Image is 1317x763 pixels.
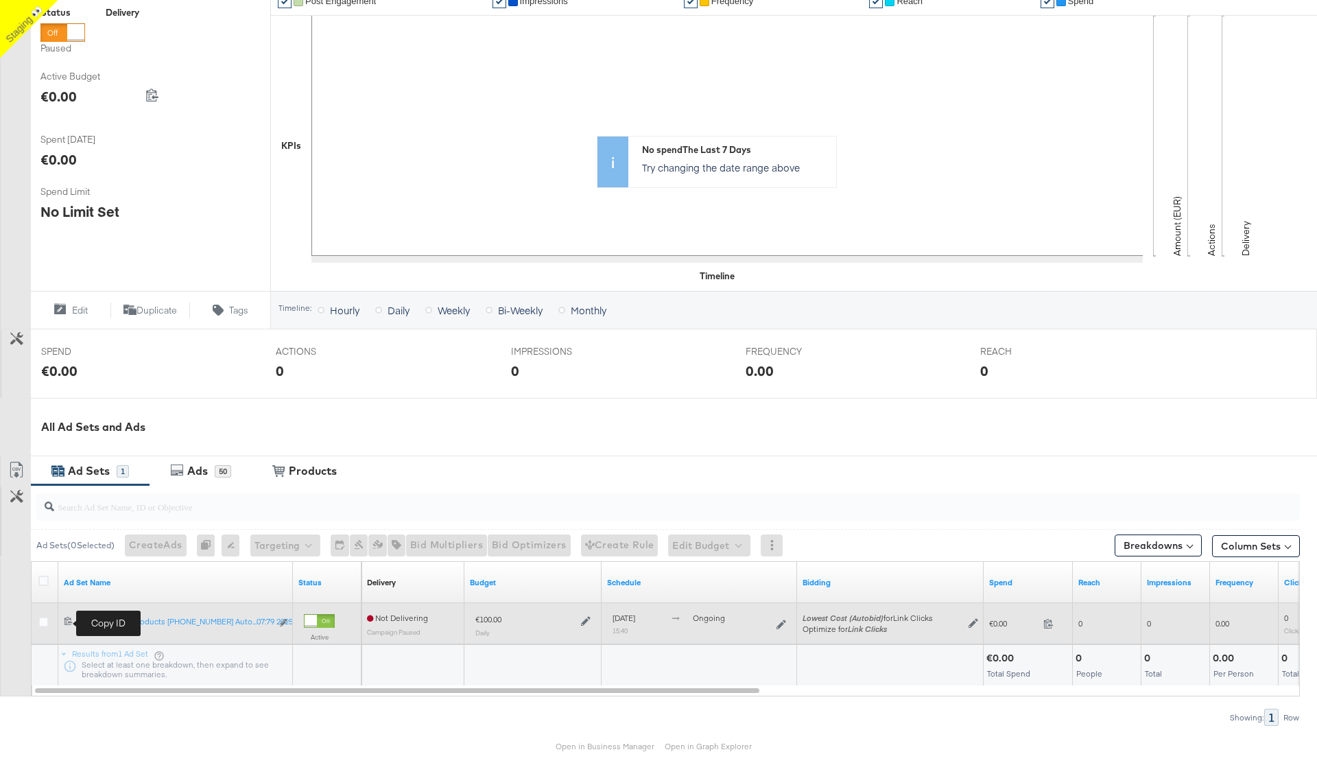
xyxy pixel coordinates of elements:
span: ongoing [693,613,725,623]
em: Lowest Cost (Autobid) [803,613,883,623]
span: Duplicate [137,304,177,317]
span: Spend Limit [40,185,143,198]
a: Shows the current budget of Ad Set. [470,577,596,588]
div: Delivery [367,577,396,588]
em: Link Clicks [848,624,887,634]
span: 0.00 [1215,618,1229,629]
div: Products [289,463,337,479]
div: Ad Sets [68,463,110,479]
div: 0 [980,361,988,381]
div: Status [40,6,85,19]
a: Shows the current state of your Ad Set. [298,577,356,588]
a: Shows your bid and optimisation settings for this Ad Set. [803,577,978,588]
span: 0 [1147,618,1151,629]
sub: Daily [475,629,490,637]
div: 0 [197,535,222,556]
span: Tags [229,304,248,317]
div: Row [1283,713,1300,723]
span: Daily [388,303,410,317]
div: 0 [1076,652,1086,665]
div: 0.00 [1213,652,1238,665]
span: 0 [1078,618,1082,629]
div: 0 [1144,652,1154,665]
span: Edit [72,304,88,317]
button: Column Sets [1212,535,1300,557]
div: Ad Sets ( 0 Selected) [36,539,115,552]
span: Per Person [1213,668,1254,679]
span: Total [1145,668,1162,679]
div: No Limit Set [40,202,119,222]
div: €0.00 [986,652,1018,665]
div: All Ad Sets and Ads [41,419,1317,435]
div: €0.00 [40,86,77,106]
span: FREQUENCY [746,345,849,358]
div: Timeline: [278,303,312,313]
div: 0.00 [746,361,774,381]
p: Try changing the date range above [642,161,829,174]
div: Ads [187,463,208,479]
a: Reflects the ability of your Ad Set to achieve delivery based on ad states, schedule and budget. [367,577,396,588]
div: €0.00 [41,361,78,381]
span: Total Spend [987,668,1030,679]
button: Duplicate [110,302,191,318]
input: Search Ad Set Name, ID or Objective [54,488,1184,515]
label: Active [304,633,335,642]
span: for Link Clicks [803,613,933,623]
span: Not Delivering [367,613,428,623]
sub: Campaign Paused [367,628,420,636]
button: Edit [30,302,110,318]
span: Monthly [571,303,606,317]
div: €100.00 [475,614,501,625]
span: 0 [1284,613,1288,623]
span: Spent [DATE] [40,133,143,146]
div: Delivery [106,6,139,19]
div: 1 [117,465,129,478]
span: REACH [980,345,1083,358]
span: People [1076,668,1102,679]
div: 50 [215,465,231,478]
a: Shows when your Ad Set is scheduled to deliver. [607,577,792,588]
a: The average number of times your ad was served to each person. [1215,577,1273,588]
span: Active Budget [40,70,143,83]
label: Paused [40,42,85,55]
div: 0 [511,361,519,381]
div: 0 [1281,652,1292,665]
div: Optimize for [803,624,933,635]
div: Showing: [1229,713,1264,723]
a: The number of people your ad was served to. [1078,577,1136,588]
a: Open in Business Manager [556,741,654,751]
a: 1 erwt45 US All Products [PHONE_NUMBER] Auto...07:79 2025 [76,616,272,631]
a: The number of times your ad was served. On mobile apps an ad is counted as served the first time ... [1147,577,1205,588]
span: Hourly [330,303,359,317]
div: 1 [1264,709,1279,726]
a: Your Ad Set name. [64,577,287,588]
div: No spend The Last 7 Days [642,143,829,156]
a: Open in Graph Explorer [665,741,752,751]
div: 0 [276,361,284,381]
span: Bi-Weekly [498,303,543,317]
div: 1 erwt45 US All Products [PHONE_NUMBER] Auto...07:79 2025 [76,616,272,627]
span: Weekly [438,303,470,317]
button: Tags [190,302,270,318]
span: [DATE] [613,613,635,623]
span: ACTIONS [276,345,379,358]
div: €0.00 [40,150,77,169]
span: €0.00 [989,618,1038,629]
span: SPEND [41,345,144,358]
span: Total [1282,668,1299,679]
a: The total amount spent to date. [989,577,1067,588]
span: IMPRESSIONS [511,345,614,358]
button: Breakdowns [1115,535,1202,556]
sub: 15:40 [613,626,628,635]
